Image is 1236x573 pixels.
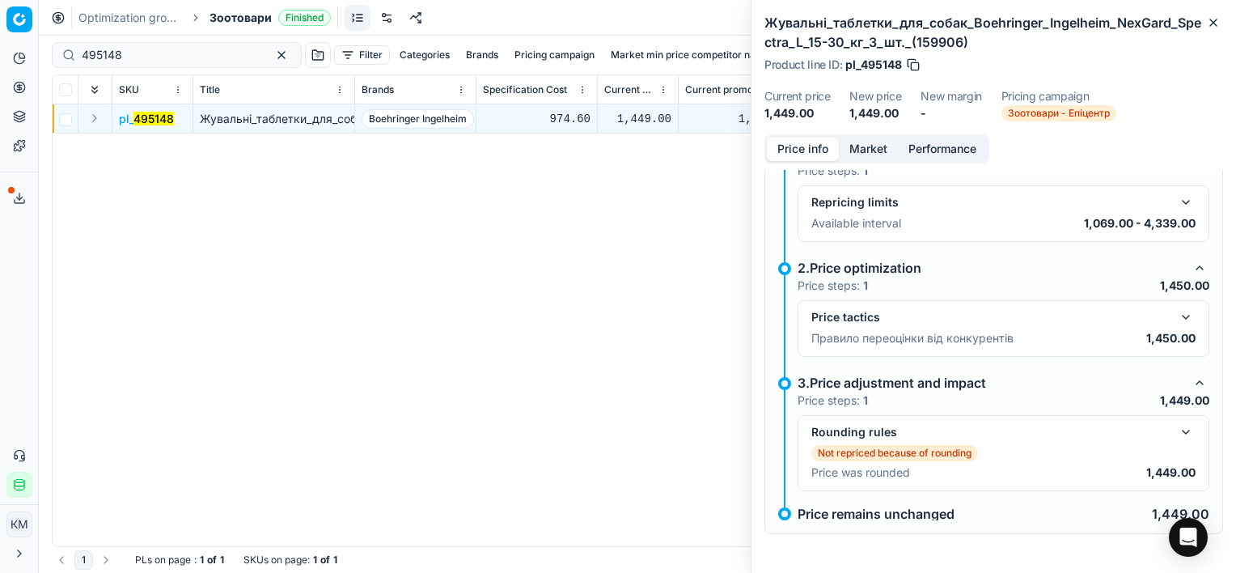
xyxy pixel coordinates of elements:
[82,47,259,63] input: Search by SKU or title
[811,215,901,231] p: Available interval
[220,554,224,567] strong: 1
[764,59,842,70] span: Product line ID :
[764,105,830,121] dd: 1,449.00
[278,10,331,26] span: Finished
[200,554,204,567] strong: 1
[811,309,1170,325] div: Price tactics
[1001,91,1116,102] dt: Pricing campaign
[74,550,93,570] button: 1
[811,194,1170,210] div: Repricing limits
[320,554,330,567] strong: of
[863,278,868,292] strong: 1
[133,112,174,125] mark: 495148
[210,10,331,26] span: ЗоотовариFinished
[200,83,220,96] span: Title
[798,373,1183,393] div: 3.Price adjustment and impact
[921,105,982,121] dd: -
[78,10,331,26] nav: breadcrumb
[863,163,868,177] strong: 1
[333,554,337,567] strong: 1
[200,112,735,125] span: Жувальні_таблетки_для_собак_Boehringer_Ingelheim_NexGard_Spectra_L_15-30_кг_3_шт._(159906)
[207,554,217,567] strong: of
[849,91,901,102] dt: New price
[1169,518,1208,557] div: Open Intercom Messenger
[764,91,830,102] dt: Current price
[135,554,191,567] span: PLs on page
[119,111,174,127] button: pl_495148
[1146,465,1196,481] p: 1,449.00
[1084,215,1196,231] p: 1,069.00 - 4,339.00
[798,278,868,294] p: Price steps:
[334,45,390,65] button: Filter
[839,138,898,161] button: Market
[604,45,777,65] button: Market min price competitor name
[798,507,955,520] p: Price remains unchanged
[798,163,868,179] p: Price steps:
[1001,105,1116,121] span: Зоотовари - Епіцентр
[811,424,1170,440] div: Rounding rules
[85,80,104,100] button: Expand all
[921,91,982,102] dt: New margin
[508,45,601,65] button: Pricing campaign
[362,83,394,96] span: Brands
[685,83,777,96] span: Current promo price
[243,554,310,567] span: SKUs on page :
[119,111,174,127] span: pl_
[798,393,868,409] p: Price steps:
[210,10,272,26] span: Зоотовари
[767,138,839,161] button: Price info
[1146,330,1196,346] p: 1,450.00
[313,554,317,567] strong: 1
[6,511,32,537] button: КM
[483,83,567,96] span: Specification Cost
[393,45,456,65] button: Categories
[135,554,224,567] div: :
[52,550,71,570] button: Go to previous page
[96,550,116,570] button: Go to next page
[845,57,902,73] span: pl_495148
[863,393,868,407] strong: 1
[119,83,139,96] span: SKU
[849,105,901,121] dd: 1,449.00
[1160,393,1209,409] p: 1,449.00
[52,550,116,570] nav: pagination
[483,111,590,127] div: 974.60
[604,83,655,96] span: Current price
[685,111,793,127] div: 1,449.00
[459,45,505,65] button: Brands
[604,111,671,127] div: 1,449.00
[78,10,182,26] a: Optimization groups
[85,108,104,128] button: Expand
[1152,507,1209,520] p: 1,449.00
[362,109,474,129] span: Boehringer Ingelheim
[7,512,32,537] span: КM
[764,13,1223,52] h2: Жувальні_таблетки_для_собак_Boehringer_Ingelheim_NexGard_Spectra_L_15-30_кг_3_шт._(159906)
[818,447,971,460] p: Not repriced because of rounding
[1160,278,1209,294] p: 1,450.00
[898,138,987,161] button: Performance
[811,465,910,481] p: Price was rounded
[811,330,1014,346] p: Правило переоцінки від конкурентів
[798,258,1183,278] div: 2.Price optimization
